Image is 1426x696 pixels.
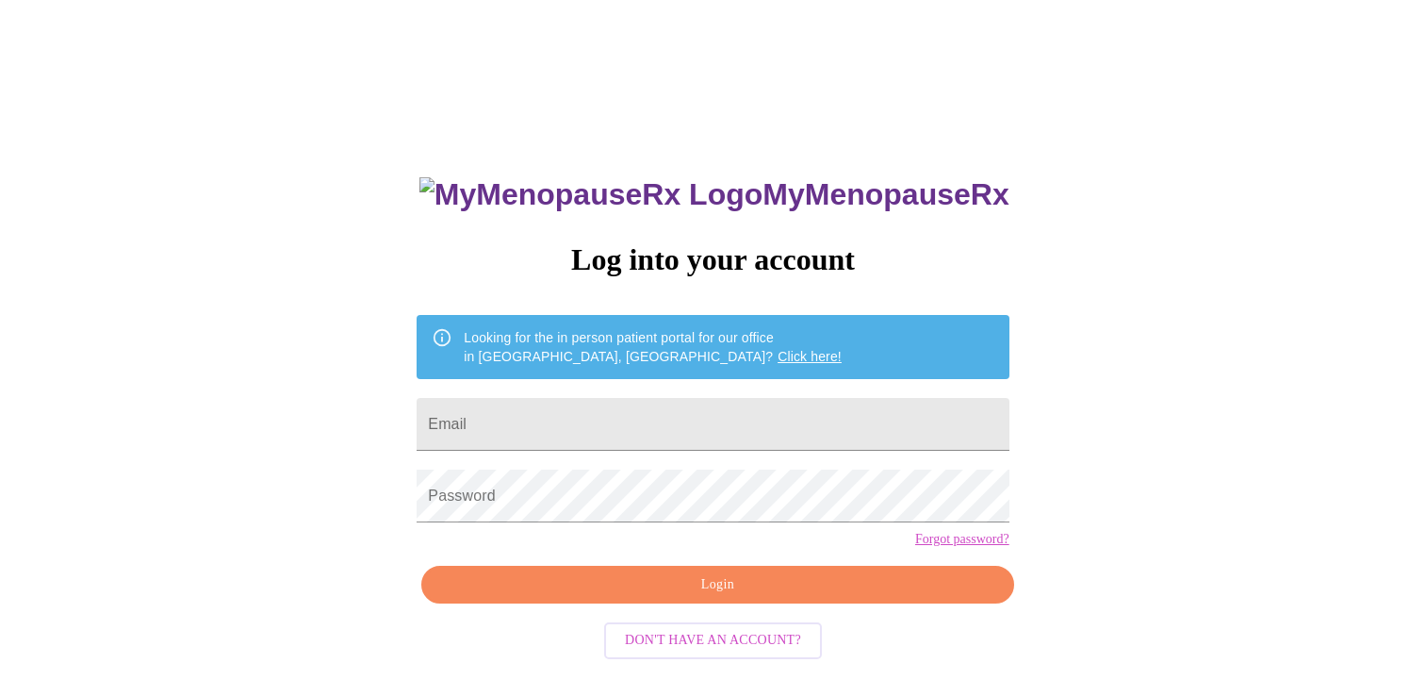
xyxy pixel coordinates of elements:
[604,622,822,659] button: Don't have an account?
[419,177,1009,212] h3: MyMenopauseRx
[625,629,801,653] span: Don't have an account?
[421,566,1013,605] button: Login
[599,631,827,647] a: Don't have an account?
[915,532,1009,547] a: Forgot password?
[417,242,1008,277] h3: Log into your account
[464,321,842,373] div: Looking for the in person patient portal for our office in [GEOGRAPHIC_DATA], [GEOGRAPHIC_DATA]?
[778,349,842,364] a: Click here!
[419,177,762,212] img: MyMenopauseRx Logo
[443,573,992,597] span: Login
